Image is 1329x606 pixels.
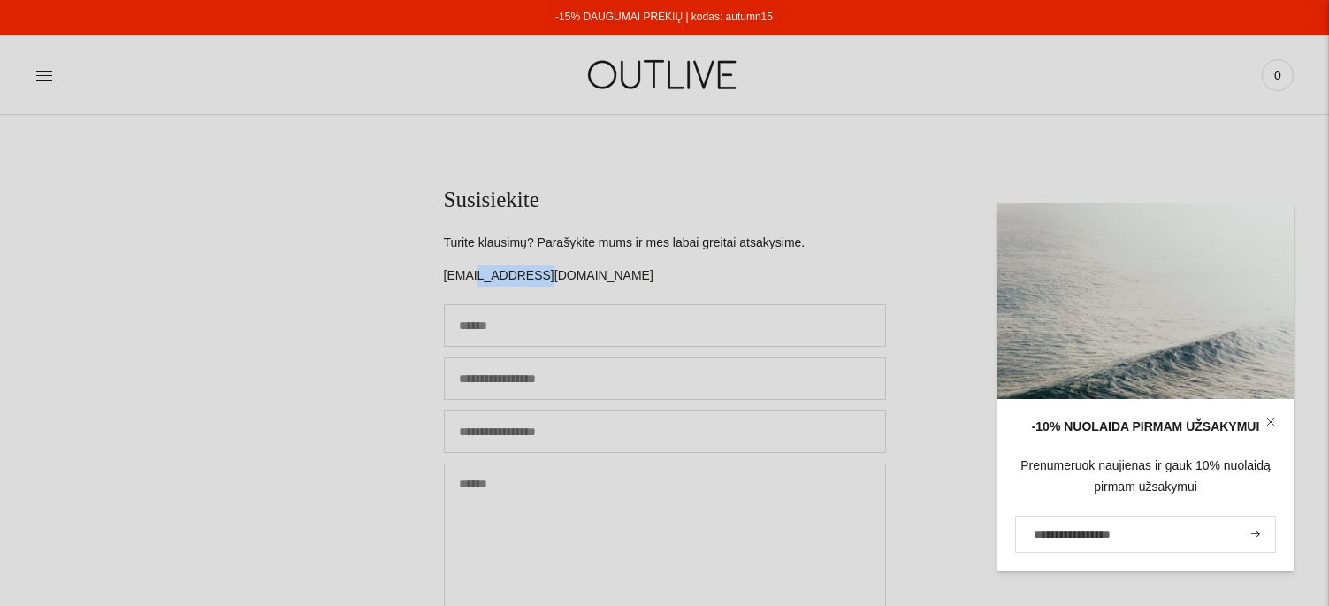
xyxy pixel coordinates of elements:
h1: Susisiekite [444,186,886,215]
p: Turite klausimų? Parašykite mums ir mes labai greitai atsakysime. [444,233,886,254]
a: -15% DAUGUMAI PREKIŲ | kodas: autumn15 [555,11,773,23]
div: Prenumeruok naujienas ir gauk 10% nuolaidą pirmam užsakymui [1015,456,1276,498]
p: [EMAIL_ADDRESS][DOMAIN_NAME] [444,265,886,287]
span: 0 [1265,63,1290,88]
img: OUTLIVE [554,44,775,105]
div: -10% NUOLAIDA PIRMAM UŽSAKYMUI [1015,417,1276,438]
a: 0 [1262,56,1294,95]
